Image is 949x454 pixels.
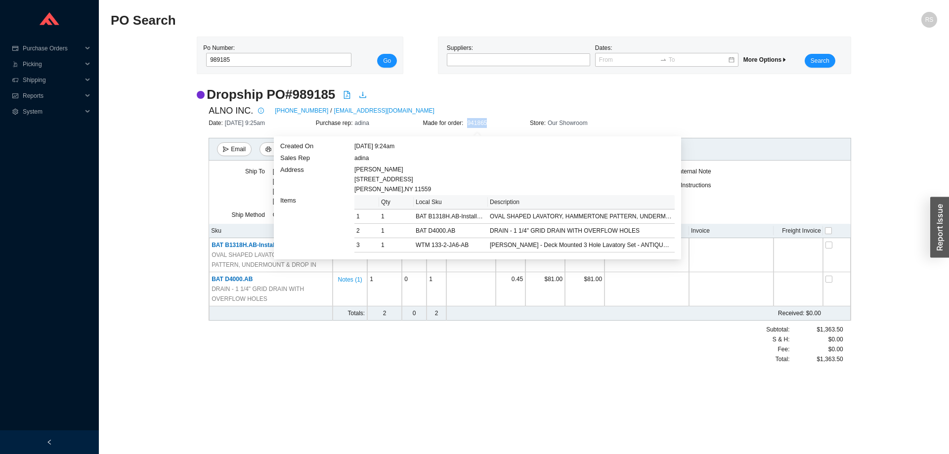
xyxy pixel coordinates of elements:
[23,88,82,104] span: Reports
[223,146,229,153] span: send
[273,166,349,206] div: [PHONE_NUMBER]
[379,238,414,252] td: 1
[12,93,19,99] span: fund
[23,56,82,72] span: Picking
[805,54,835,68] button: Search
[225,120,265,126] span: [DATE] 9:25am
[354,141,675,153] td: [DATE] 9:24am
[23,104,82,120] span: System
[209,103,253,118] span: ALNO INC.
[253,104,267,118] button: info-circle
[774,224,823,238] th: Freight Invoice
[660,56,667,63] span: swap-right
[530,120,548,126] span: Store:
[790,334,843,344] div: $0.00
[245,168,265,175] span: Ship To
[354,238,379,252] td: 3
[379,209,414,224] td: 1
[23,72,82,88] span: Shipping
[379,224,414,238] td: 1
[777,344,789,354] span: Fee :
[337,274,362,281] button: Notes (1)
[12,109,19,115] span: setting
[203,43,348,68] div: Po Number:
[383,56,391,66] span: Go
[379,195,414,209] th: Qty
[689,224,774,238] th: Invoice
[212,250,330,270] span: OVAL SHAPED LAVATORY, HAMMERTONE PATTERN, UNDERMOUNT & DROP IN
[231,211,264,218] span: Ship Method
[593,43,741,68] div: Dates:
[781,57,787,63] span: caret-right
[280,152,354,164] td: Sales Rep
[354,209,379,224] td: 1
[488,224,675,238] td: DRAIN - 1 1/4" GRID DRAIN WITH OVERFLOW HOLES
[427,306,446,321] td: 2
[212,284,330,304] span: DRAIN - 1 1/4" GRID DRAIN WITH OVERFLOW HOLES
[355,120,369,126] span: adina
[677,168,711,175] span: Internal Note
[790,354,843,364] div: $1,363.50
[212,276,253,283] span: BAT D4000.AB
[259,142,292,156] button: printerPrint
[273,211,293,218] span: Ground
[367,272,402,306] td: 1
[414,238,488,252] td: WTM 133-2-JA6-AB
[681,182,711,189] span: Instructions
[354,224,379,238] td: 2
[111,12,731,29] h2: PO Search
[273,166,349,196] div: [PERSON_NAME] [STREET_ADDRESS] [PERSON_NAME] , NY 11559
[231,144,246,154] span: Email
[209,120,225,126] span: Date:
[565,272,604,306] td: $81.00
[773,334,790,344] span: S & H:
[207,86,335,103] h2: Dropship PO # 989185
[354,165,675,194] div: [PERSON_NAME] [STREET_ADDRESS] [PERSON_NAME] , NY 11559
[925,12,934,28] span: RS
[467,120,487,126] a: 941865
[776,354,790,364] span: Total:
[423,120,465,126] span: Made for order:
[217,142,252,156] button: sendEmail
[359,91,367,101] a: download
[488,209,675,224] td: OVAL SHAPED LAVATORY, HAMMERTONE PATTERN, UNDERMOUNT & DROP IN
[402,306,427,321] td: 0
[256,108,266,114] span: info-circle
[828,344,843,354] span: $0.00
[414,209,488,224] td: BAT B1318H.AB-Installation: Undermount
[343,91,351,99] span: file-pdf
[211,226,331,236] div: Sku
[790,325,843,334] div: $1,363.50
[660,56,667,63] span: to
[354,152,675,164] td: adina
[669,55,728,65] input: To
[316,120,355,126] span: Purchase rep:
[427,272,446,306] td: 1
[444,43,593,68] div: Suppliers:
[330,106,332,116] span: /
[212,242,329,248] span: BAT B1318H.AB-Installation: Undermount
[414,195,488,209] th: Local Sku
[338,275,362,285] span: Notes ( 1 )
[811,56,829,66] span: Search
[496,306,823,321] td: $0.00
[488,195,675,209] th: Description
[343,91,351,101] a: file-pdf
[367,306,402,321] td: 2
[334,106,434,116] a: [EMAIL_ADDRESS][DOMAIN_NAME]
[488,238,675,252] td: James - Deck Mounted 3 Hole Lavatory Set - ANTIQUE BRASS
[265,146,271,153] span: printer
[778,310,804,317] span: Received:
[280,195,354,253] td: Items
[402,272,427,306] td: 0
[525,272,565,306] td: $81.00
[280,141,354,153] td: Created On
[414,224,488,238] td: BAT D4000.AB
[599,55,658,65] input: From
[377,54,397,68] button: Go
[359,91,367,99] span: download
[496,272,525,306] td: 0.45
[280,164,354,195] td: Address
[12,45,19,51] span: credit-card
[275,106,328,116] a: [PHONE_NUMBER]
